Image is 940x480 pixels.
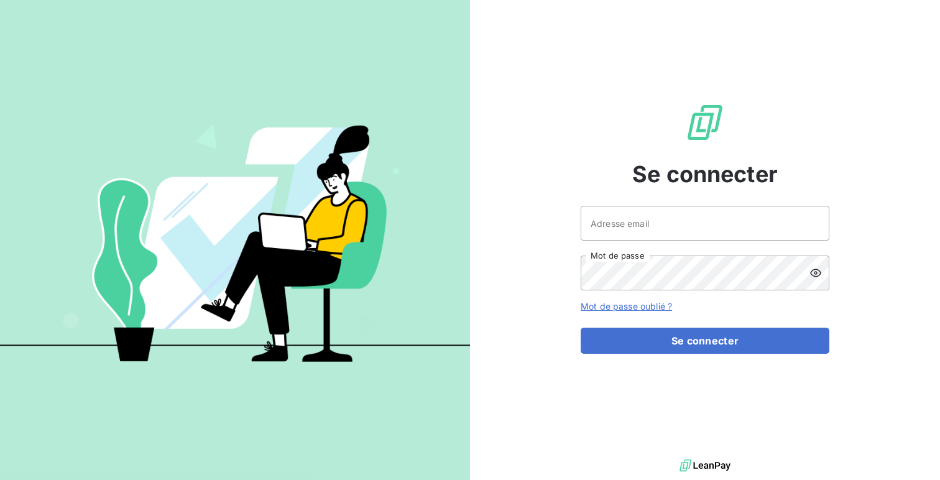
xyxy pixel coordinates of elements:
img: Logo LeanPay [685,103,725,142]
input: placeholder [581,206,829,241]
span: Se connecter [632,157,778,191]
a: Mot de passe oublié ? [581,301,672,312]
button: Se connecter [581,328,829,354]
img: logo [680,456,730,475]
